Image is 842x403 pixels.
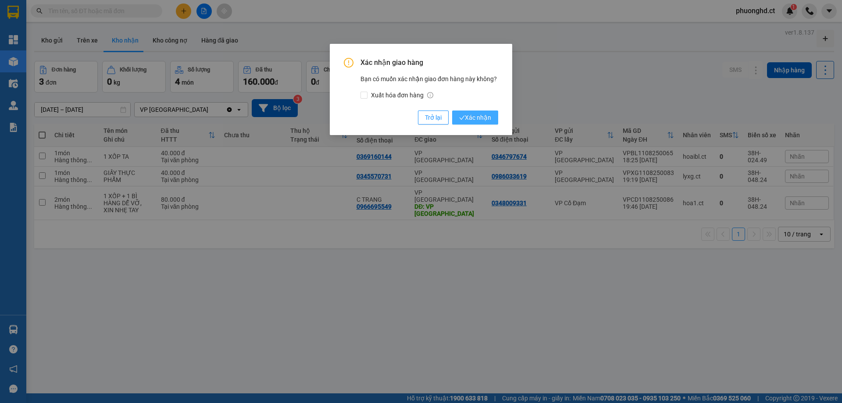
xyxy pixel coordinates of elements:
[360,58,498,68] span: Xác nhận giao hàng
[427,92,433,98] span: info-circle
[367,90,437,100] span: Xuất hóa đơn hàng
[425,113,442,122] span: Trở lại
[452,111,498,125] button: checkXác nhận
[459,115,465,121] span: check
[418,111,449,125] button: Trở lại
[360,74,498,100] div: Bạn có muốn xác nhận giao đơn hàng này không?
[344,58,353,68] span: exclamation-circle
[459,113,491,122] span: Xác nhận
